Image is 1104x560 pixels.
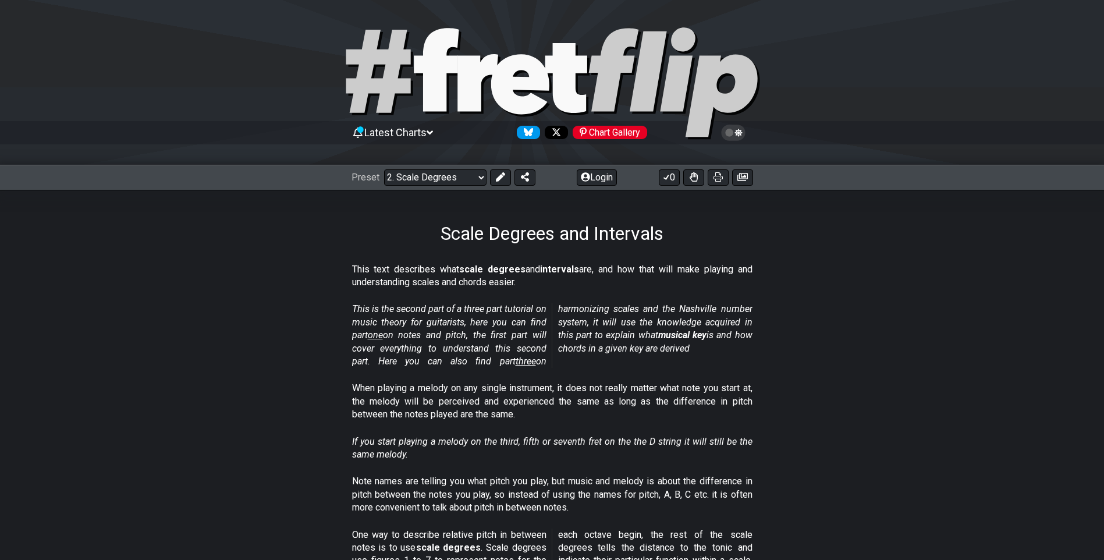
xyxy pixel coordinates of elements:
button: Login [577,169,617,186]
strong: scale degrees [459,264,526,275]
a: Follow #fretflip at Bluesky [512,126,540,139]
span: Toggle light / dark theme [727,127,740,138]
button: Share Preset [514,169,535,186]
p: Note names are telling you what pitch you play, but music and melody is about the difference in p... [352,475,752,514]
em: If you start playing a melody on the third, fifth or seventh fret on the the D string it will sti... [352,436,752,460]
a: Follow #fretflip at X [540,126,568,139]
span: one [368,329,383,341]
select: Preset [384,169,487,186]
button: Toggle Dexterity for all fretkits [683,169,704,186]
span: Latest Charts [364,126,427,139]
strong: intervals [540,264,579,275]
h1: Scale Degrees and Intervals [441,222,663,244]
button: Print [708,169,729,186]
span: three [516,356,536,367]
div: Chart Gallery [573,126,647,139]
p: When playing a melody on any single instrument, it does not really matter what note you start at,... [352,382,752,421]
strong: musical key [658,329,707,341]
strong: scale degrees [416,542,481,553]
a: #fretflip at Pinterest [568,126,647,139]
button: 0 [659,169,680,186]
span: Preset [352,172,379,183]
em: This is the second part of a three part tutorial on music theory for guitarists, here you can fin... [352,303,752,367]
p: This text describes what and are, and how that will make playing and understanding scales and cho... [352,263,752,289]
button: Edit Preset [490,169,511,186]
button: Create image [732,169,753,186]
